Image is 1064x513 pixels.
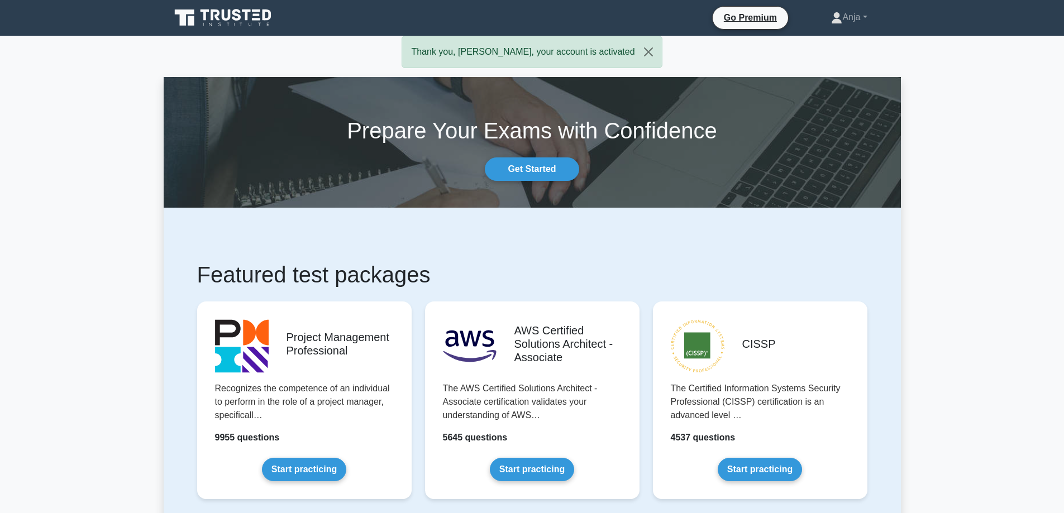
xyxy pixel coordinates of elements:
a: Start practicing [718,458,802,481]
a: Anja [804,6,894,28]
h1: Prepare Your Exams with Confidence [164,117,901,144]
a: Start practicing [490,458,574,481]
h1: Featured test packages [197,261,867,288]
button: Close [635,36,662,68]
a: Start practicing [262,458,346,481]
a: Get Started [485,157,579,181]
div: Thank you, [PERSON_NAME], your account is activated [402,36,662,68]
a: Go Premium [717,11,784,25]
